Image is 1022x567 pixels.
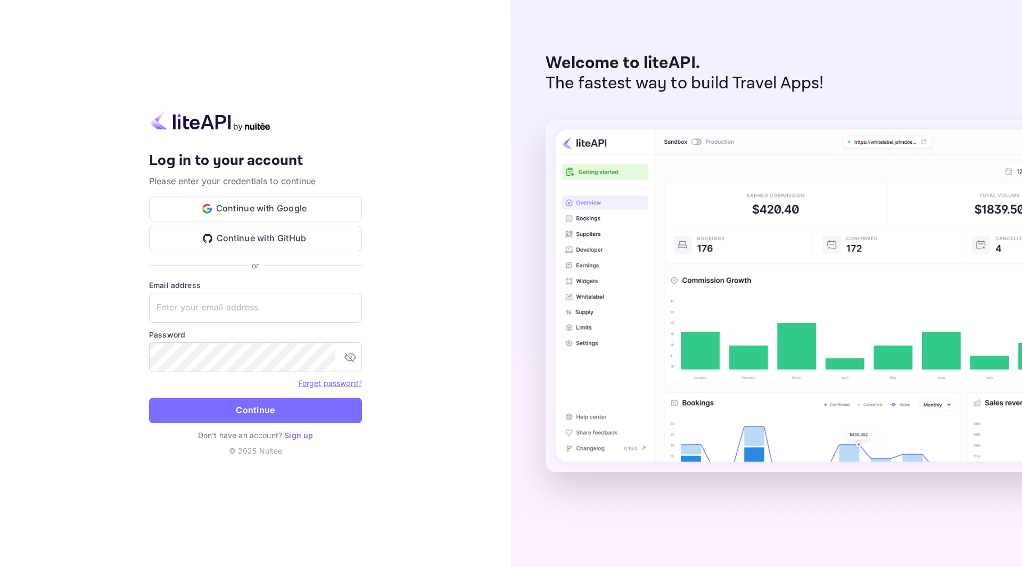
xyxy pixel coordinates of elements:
p: © 2025 Nuitee [149,445,362,456]
p: or [252,260,259,271]
button: Continue with Google [149,196,362,221]
a: Forget password? [299,377,362,388]
a: Forget password? [299,379,362,388]
p: Don't have an account? [149,430,362,441]
img: liteapi [149,111,271,132]
a: Sign up [284,431,313,440]
button: Continue [149,398,362,423]
button: Continue with GitHub [149,226,362,251]
p: Welcome to liteAPI. [546,53,824,73]
p: Please enter your credentials to continue [149,175,362,187]
p: The fastest way to build Travel Apps! [546,73,824,94]
input: Enter your email address [149,293,362,323]
label: Password [149,329,362,340]
h4: Log in to your account [149,152,362,170]
label: Email address [149,280,362,291]
button: toggle password visibility [340,347,361,368]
